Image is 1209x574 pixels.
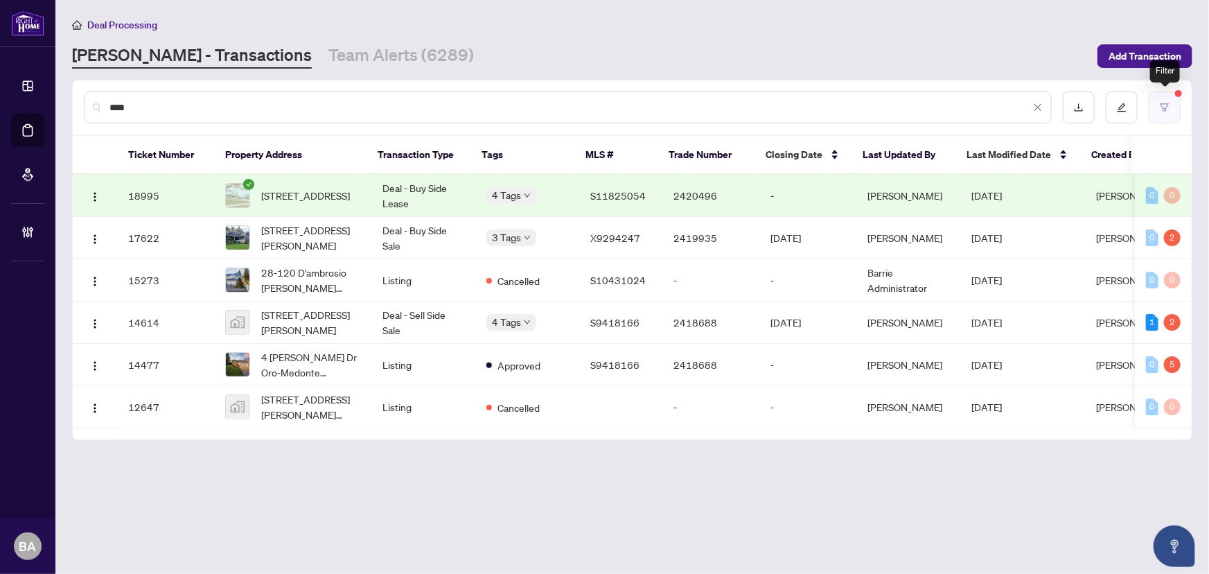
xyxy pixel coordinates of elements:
[328,44,474,69] a: Team Alerts (6289)
[971,232,1002,244] span: [DATE]
[470,136,574,175] th: Tags
[1146,314,1158,331] div: 1
[367,136,470,175] th: Transaction Type
[1146,229,1158,246] div: 0
[214,136,367,175] th: Property Address
[84,184,106,207] button: Logo
[971,358,1002,371] span: [DATE]
[117,386,214,428] td: 12647
[1109,45,1181,67] span: Add Transaction
[662,344,759,386] td: 2418688
[261,349,360,380] span: 4 [PERSON_NAME] Dr Oro-Medonte [GEOGRAPHIC_DATA] L0L 1T0 [GEOGRAPHIC_DATA], [GEOGRAPHIC_DATA] 1T0...
[1074,103,1084,112] span: download
[590,358,639,371] span: S9418166
[759,175,856,217] td: -
[89,360,100,372] img: Logo
[243,179,254,190] span: check-circle
[856,302,960,344] td: [PERSON_NAME]
[72,44,312,69] a: [PERSON_NAME] - Transactions
[524,319,531,326] span: down
[1146,399,1158,415] div: 0
[662,386,759,428] td: -
[226,268,249,292] img: thumbnail-img
[84,269,106,291] button: Logo
[524,234,531,241] span: down
[261,392,360,422] span: [STREET_ADDRESS][PERSON_NAME][PERSON_NAME]
[1164,272,1181,288] div: 0
[967,147,1051,162] span: Last Modified Date
[84,311,106,333] button: Logo
[117,302,214,344] td: 14614
[1096,189,1171,202] span: [PERSON_NAME]
[226,395,249,419] img: thumbnail-img
[492,187,521,203] span: 4 Tags
[261,188,350,203] span: [STREET_ADDRESS]
[662,217,759,259] td: 2419935
[1033,103,1043,112] span: close
[1096,401,1171,413] span: [PERSON_NAME]
[1146,187,1158,204] div: 0
[1096,358,1171,371] span: [PERSON_NAME]
[226,311,249,334] img: thumbnail-img
[117,344,214,386] td: 14477
[1164,399,1181,415] div: 0
[371,259,475,302] td: Listing
[492,229,521,245] span: 3 Tags
[371,217,475,259] td: Deal - Buy Side Sale
[1117,103,1127,112] span: edit
[117,136,214,175] th: Ticket Number
[117,175,214,217] td: 18995
[371,175,475,217] td: Deal - Buy Side Lease
[19,537,37,556] span: BA
[261,265,360,295] span: 28-120 D'ambrosio [PERSON_NAME][STREET_ADDRESS]
[590,189,646,202] span: S11825054
[371,386,475,428] td: Listing
[1146,356,1158,373] div: 0
[759,386,856,428] td: -
[590,316,639,329] span: S9418166
[574,136,658,175] th: MLS #
[117,217,214,259] td: 17622
[1096,316,1171,329] span: [PERSON_NAME]
[856,217,960,259] td: [PERSON_NAME]
[1106,92,1138,123] button: edit
[261,307,360,338] span: [STREET_ADDRESS][PERSON_NAME]
[590,274,646,286] span: S10431024
[662,259,759,302] td: -
[1096,232,1171,244] span: [PERSON_NAME]
[84,396,106,418] button: Logo
[371,302,475,344] td: Deal - Sell Side Sale
[497,400,540,415] span: Cancelled
[371,344,475,386] td: Listing
[955,136,1080,175] th: Last Modified Date
[590,232,640,244] span: X9294247
[11,10,44,36] img: logo
[856,344,960,386] td: [PERSON_NAME]
[971,274,1002,286] span: [DATE]
[261,223,360,253] span: [STREET_ADDRESS][PERSON_NAME]
[1149,92,1181,123] button: filter
[662,302,759,344] td: 2418688
[1097,44,1192,68] button: Add Transaction
[497,358,540,373] span: Approved
[1080,136,1163,175] th: Created By
[87,19,157,31] span: Deal Processing
[524,192,531,199] span: down
[1164,356,1181,373] div: 5
[89,191,100,202] img: Logo
[84,354,106,376] button: Logo
[754,136,851,175] th: Closing Date
[84,227,106,249] button: Logo
[1154,525,1195,567] button: Open asap
[72,20,82,30] span: home
[759,344,856,386] td: -
[971,401,1002,413] span: [DATE]
[971,189,1002,202] span: [DATE]
[1164,314,1181,331] div: 2
[856,259,960,302] td: Barrie Administrator
[226,184,249,207] img: thumbnail-img
[497,273,540,288] span: Cancelled
[89,234,100,245] img: Logo
[759,259,856,302] td: -
[89,403,100,414] img: Logo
